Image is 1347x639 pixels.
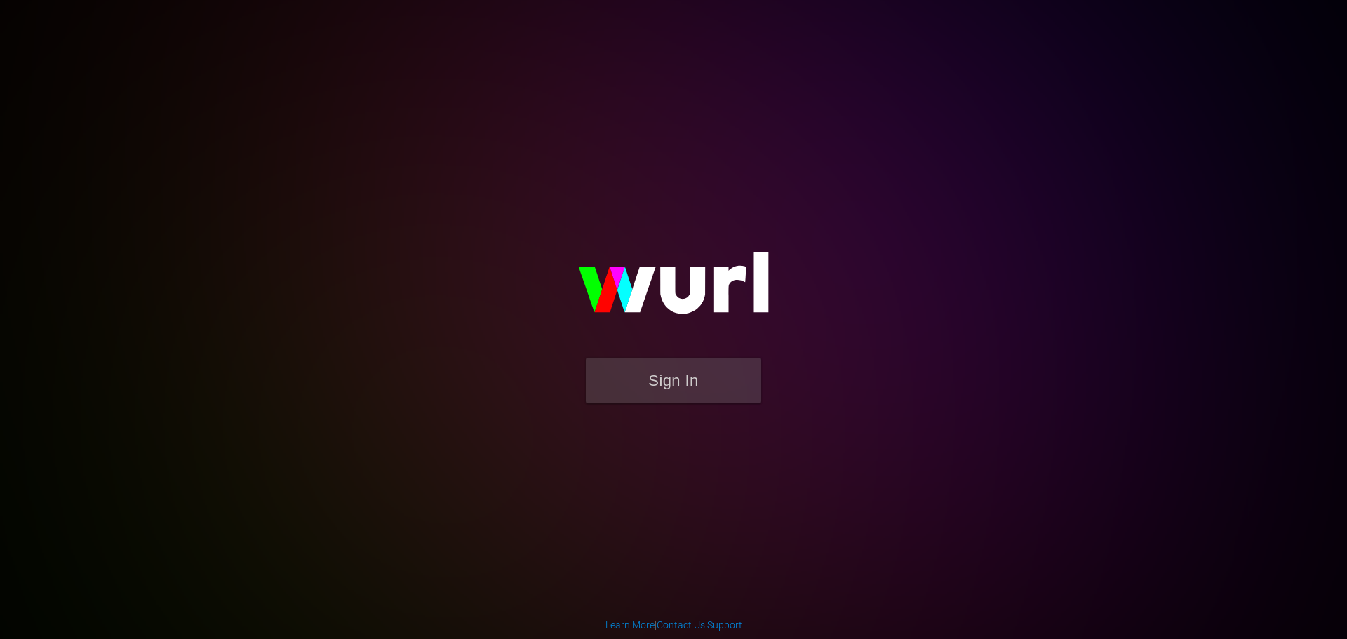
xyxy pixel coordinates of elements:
a: Support [707,619,742,631]
a: Contact Us [657,619,705,631]
a: Learn More [605,619,655,631]
img: wurl-logo-on-black-223613ac3d8ba8fe6dc639794a292ebdb59501304c7dfd60c99c58986ef67473.svg [533,222,814,358]
button: Sign In [586,358,761,403]
div: | | [605,618,742,632]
